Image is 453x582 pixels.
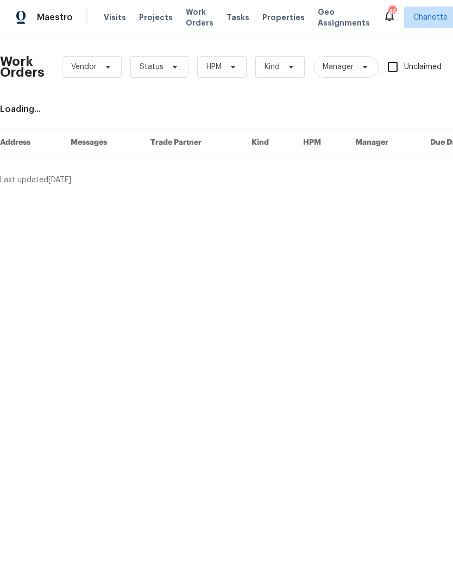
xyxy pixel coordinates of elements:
span: Unclaimed [404,61,442,73]
div: 46 [388,7,396,17]
th: Manager [347,128,421,157]
span: Kind [265,61,280,72]
span: Work Orders [186,7,213,28]
span: Maestro [37,12,73,23]
span: Geo Assignments [318,7,370,28]
th: Messages [62,128,142,157]
span: Status [140,61,163,72]
th: Kind [243,128,294,157]
span: Charlotte [413,12,448,23]
span: Visits [104,12,126,23]
span: Manager [323,61,354,72]
span: Tasks [226,14,249,21]
span: Projects [139,12,173,23]
th: Trade Partner [142,128,243,157]
span: HPM [206,61,222,72]
span: Properties [262,12,305,23]
span: [DATE] [48,176,71,184]
span: Vendor [71,61,97,72]
th: HPM [294,128,347,157]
